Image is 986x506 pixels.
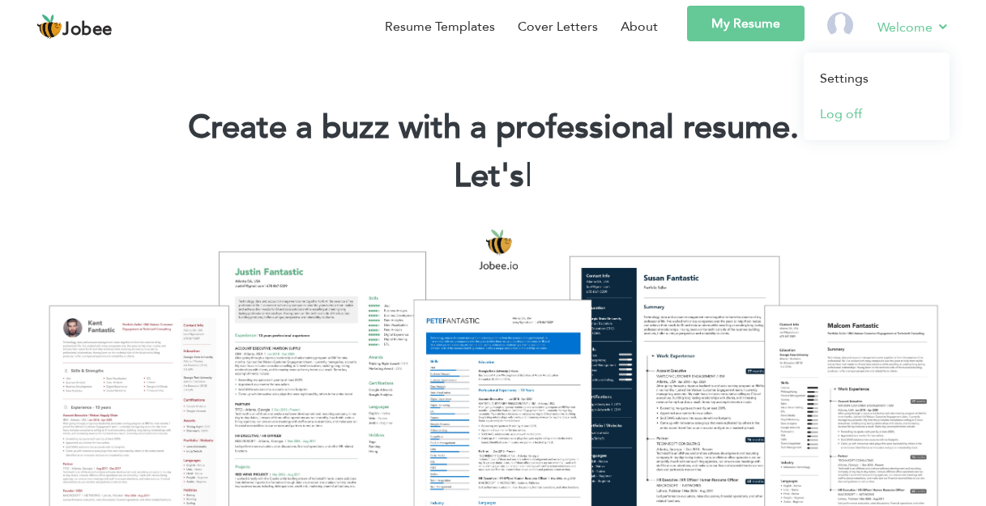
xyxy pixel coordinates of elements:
[827,12,853,38] img: Profile Img
[621,17,658,36] a: About
[385,17,495,36] a: Resume Templates
[62,21,113,39] span: Jobee
[36,14,113,40] a: Jobee
[24,155,962,198] h2: Let's
[804,96,950,132] a: Log off
[518,17,598,36] a: Cover Letters
[804,61,950,96] a: Settings
[525,154,532,198] span: |
[687,6,805,41] a: My Resume
[877,17,950,37] a: Welcome
[36,14,62,40] img: jobee.io
[24,107,962,149] h1: Create a buzz with a professional resume.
